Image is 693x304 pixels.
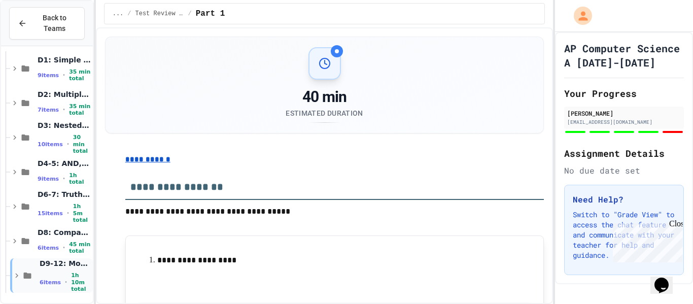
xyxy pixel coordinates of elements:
span: 6 items [38,245,59,251]
span: D6-7: Truth Tables & Combinatorics, DeMorgan's Law [38,190,91,199]
span: ... [113,10,124,18]
span: Test Review (40 mins) [135,10,184,18]
span: Part 1 [196,8,225,20]
span: • [63,175,65,183]
p: Switch to "Grade View" to access the chat feature and communicate with your teacher for help and ... [573,210,675,260]
span: / [127,10,131,18]
span: D1: Simple Selection [38,55,91,64]
span: • [63,244,65,252]
div: No due date set [564,164,684,177]
span: 30 min total [73,134,91,154]
iframe: chat widget [609,219,683,262]
span: 15 items [38,210,63,217]
span: 6 items [40,279,61,286]
span: D8: Comparing Objects [38,228,91,237]
span: 9 items [38,176,59,182]
span: D2: Multiple Selection (else) [38,90,91,99]
div: Chat with us now!Close [4,4,70,64]
span: D9-12: Module Wrap Up [40,259,91,268]
div: My Account [563,4,595,27]
span: / [188,10,192,18]
span: 1h total [69,172,91,185]
span: 35 min total [69,69,91,82]
h2: Assignment Details [564,146,684,160]
span: • [63,71,65,79]
span: • [65,278,67,286]
span: Back to Teams [33,13,76,34]
div: [EMAIL_ADDRESS][DOMAIN_NAME] [567,118,681,126]
span: D4-5: AND, [GEOGRAPHIC_DATA], NOT [38,159,91,168]
div: [PERSON_NAME] [567,109,681,118]
h3: Need Help? [573,193,675,206]
span: • [67,140,69,148]
span: • [63,106,65,114]
span: 35 min total [69,103,91,116]
span: 1h 5m total [73,203,91,223]
span: • [67,209,69,217]
div: Estimated Duration [286,108,363,118]
span: 45 min total [69,241,91,254]
span: D3: Nested ifs [38,121,91,130]
iframe: chat widget [650,263,683,294]
h1: AP Computer Science A [DATE]-[DATE] [564,41,684,70]
div: 40 min [286,88,363,106]
span: 10 items [38,141,63,148]
span: 1h 10m total [71,272,91,292]
h2: Your Progress [564,86,684,100]
button: Back to Teams [9,7,85,40]
span: 7 items [38,107,59,113]
span: 9 items [38,72,59,79]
